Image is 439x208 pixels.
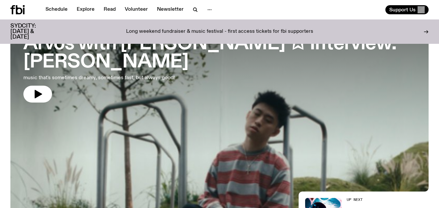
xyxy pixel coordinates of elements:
[23,35,416,71] h3: Arvos with [PERSON_NAME] ✩ Interview: [PERSON_NAME]
[23,74,190,82] p: music that's sometimes dreamy, sometimes fast, but always good!
[23,20,416,103] a: Arvos with [PERSON_NAME] ✩ Interview: [PERSON_NAME]music that's sometimes dreamy, sometimes fast,...
[153,5,187,14] a: Newsletter
[73,5,98,14] a: Explore
[121,5,152,14] a: Volunteer
[100,5,120,14] a: Read
[10,23,52,40] h3: SYDCITY: [DATE] & [DATE]
[385,5,429,14] button: Support Us
[389,7,416,13] span: Support Us
[42,5,71,14] a: Schedule
[126,29,313,35] p: Long weekend fundraiser & music festival - first access tickets for fbi supporters
[347,198,429,202] h2: Up Next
